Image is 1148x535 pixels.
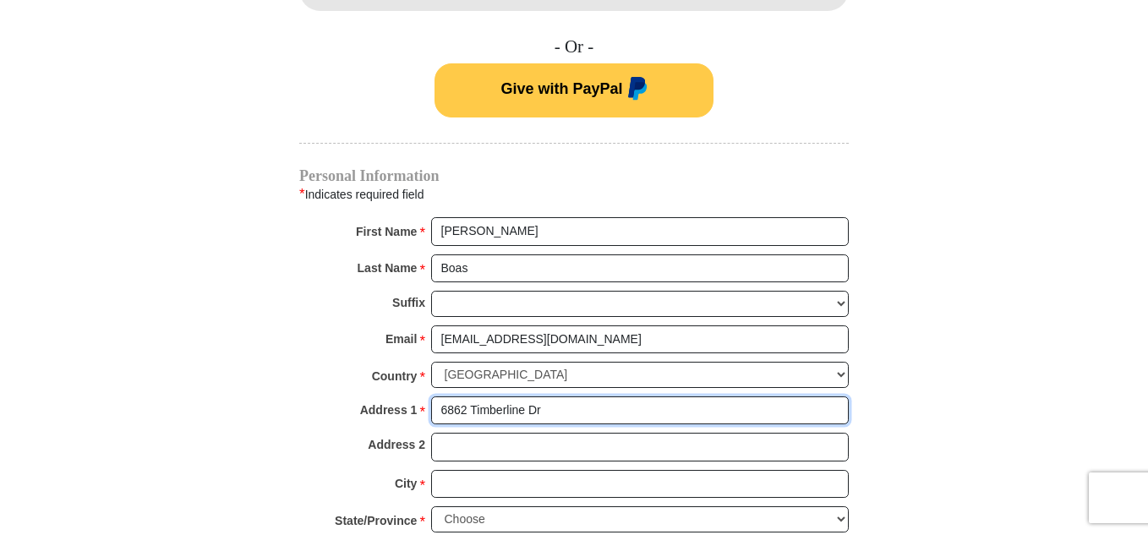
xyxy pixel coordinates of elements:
h4: - Or - [299,36,849,57]
strong: Address 1 [360,398,418,422]
strong: City [395,472,417,495]
strong: Last Name [358,256,418,280]
h4: Personal Information [299,169,849,183]
strong: Suffix [392,291,425,314]
span: Give with PayPal [500,80,622,97]
div: Indicates required field [299,183,849,205]
strong: Country [372,364,418,388]
strong: State/Province [335,509,417,532]
strong: First Name [356,220,417,243]
img: paypal [623,77,648,104]
strong: Email [385,327,417,351]
strong: Address 2 [368,433,425,456]
button: Give with PayPal [435,63,713,117]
